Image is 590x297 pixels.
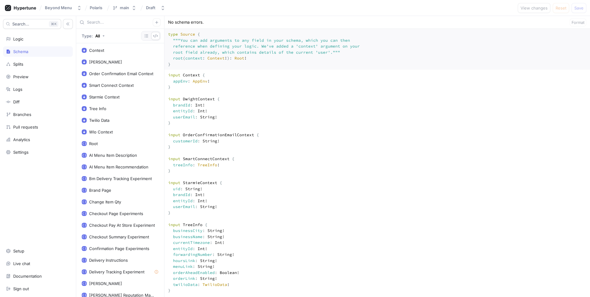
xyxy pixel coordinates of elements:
div: Twilio Data [89,118,109,123]
div: main [120,5,129,10]
span: Save [574,6,584,10]
div: Diff [13,99,20,104]
button: Draft [144,3,168,13]
textarea: type Source { """ You can add arguments to any field in your schema, which you can then reference... [164,29,590,70]
span: Reset [556,6,566,10]
p: Type: [82,34,93,38]
button: Beyond Menu [42,3,84,13]
span: Polaris [90,6,102,10]
div: Logs [13,87,22,92]
div: Order Confirmation Email Context [89,71,153,76]
div: Root [89,141,98,146]
div: [PERSON_NAME] [89,281,122,286]
button: Search...K [3,19,61,29]
span: View changes [521,6,548,10]
div: Wlo Context [89,129,113,134]
div: [PERSON_NAME] [89,60,122,64]
div: No schema errors. [168,19,204,25]
div: Splits [13,62,23,67]
div: Starmie Context [89,94,120,99]
span: Search... [12,22,29,26]
div: Settings [13,150,29,155]
div: Draft [146,5,155,10]
button: Reset [553,3,569,13]
div: Confirmation Page Experiments [89,246,149,251]
button: Save [572,3,586,13]
button: Format [570,18,586,26]
span: Format [572,21,584,24]
div: Branches [13,112,31,117]
div: Checkout Summary Experiment [89,234,149,239]
div: Checkout Page Experiments [89,211,143,216]
button: View changes [518,3,550,13]
button: main [110,3,139,13]
a: Documentation [3,271,73,281]
div: Smart Connect Context [89,83,134,88]
div: Live chat [13,261,30,266]
div: AI Menu Item Recommendation [89,164,148,169]
div: Tree Info [89,106,106,111]
div: Pull requests [13,125,38,129]
div: Delivery Tracking Experiment [89,269,144,274]
div: All [95,34,100,38]
div: Setup [13,249,24,253]
div: Documentation [13,274,42,279]
div: Analytics [13,137,30,142]
div: Sign out [13,286,29,291]
div: Beyond Menu [45,5,72,10]
div: Brand Page [89,188,111,193]
div: Bm Delivery Tracking Experiment [89,176,152,181]
div: Checkout Pay At Store Experiment [89,223,155,228]
div: Schema [13,49,28,54]
div: Delivery Instructions [89,258,128,263]
div: AI Menu Item Description [89,153,137,158]
div: Context [89,48,104,53]
button: Type: All [80,31,107,41]
div: Change Item Qty [89,199,121,204]
div: Preview [13,74,29,79]
div: K [49,21,58,27]
div: Logic [13,37,23,41]
input: Search... [87,19,153,25]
